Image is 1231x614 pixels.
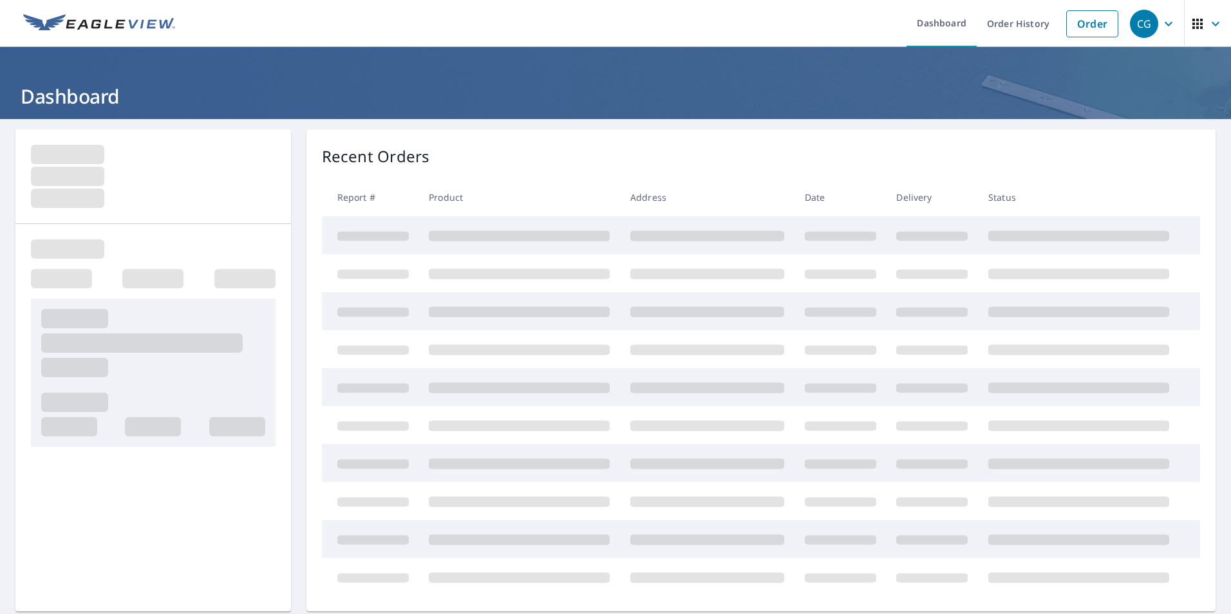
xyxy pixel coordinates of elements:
th: Status [978,178,1179,216]
th: Date [794,178,887,216]
div: CG [1130,10,1158,38]
p: Recent Orders [322,145,430,168]
img: EV Logo [23,14,175,33]
th: Product [418,178,620,216]
th: Delivery [886,178,978,216]
th: Address [620,178,794,216]
h1: Dashboard [15,83,1216,109]
th: Report # [322,178,419,216]
a: Order [1066,10,1118,37]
